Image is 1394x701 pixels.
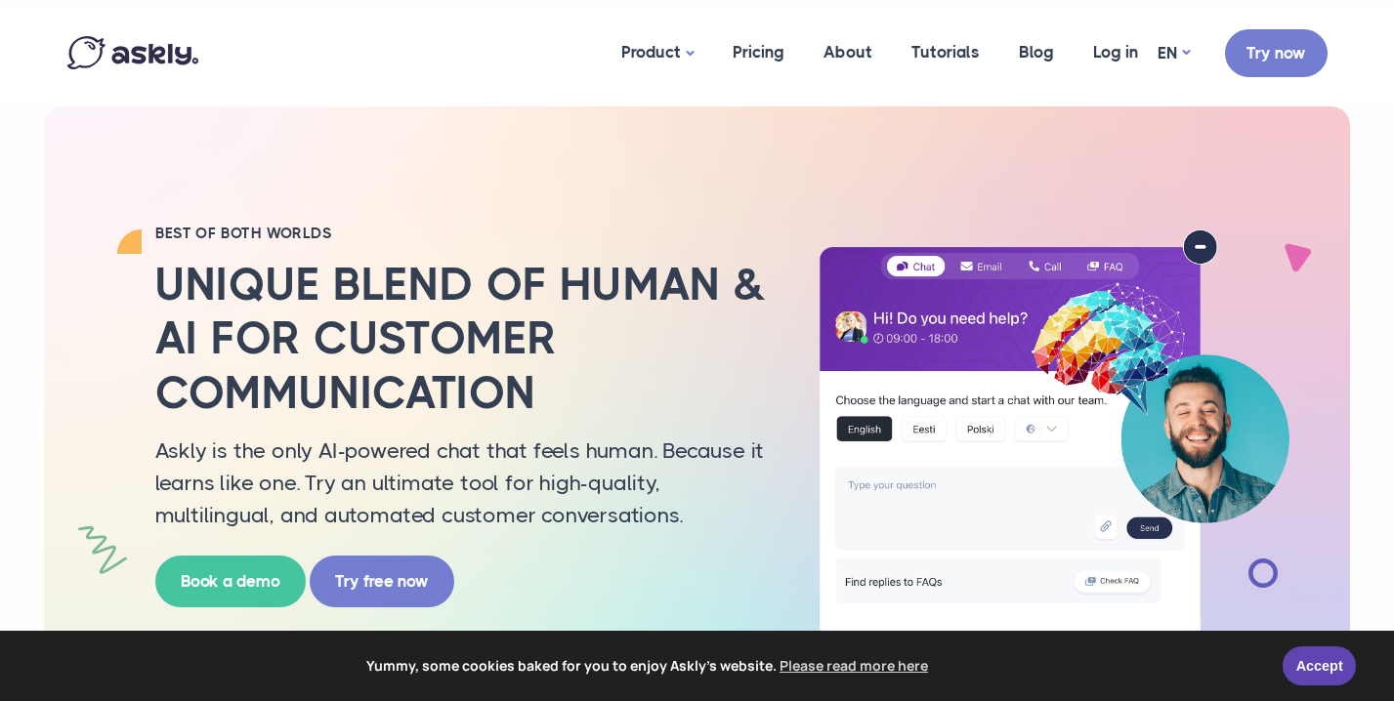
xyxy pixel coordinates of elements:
span: Yummy, some cookies baked for you to enjoy Askly's website. [28,651,1269,680]
a: EN [1158,39,1190,67]
a: Tutorials [892,5,999,100]
a: Product [602,5,713,102]
img: Askly [67,36,198,69]
a: Blog [999,5,1074,100]
a: About [804,5,892,100]
h2: 14-day free trial. Fits every website. [155,627,771,648]
a: Pricing [713,5,804,100]
a: learn more about cookies [777,651,931,680]
a: Try free now [310,556,454,607]
img: AI multilingual chat [800,229,1308,651]
p: Askly is the only AI-powered chat that feels human. Because it learns like one. Try an ultimate t... [155,434,771,531]
a: Book a demo [155,556,306,607]
a: Log in [1074,5,1158,100]
h2: Unique blend of human & AI for customer communication [155,258,771,420]
a: Try now [1225,29,1328,77]
a: Accept [1283,646,1356,685]
h2: BEST OF BOTH WORLDS [155,224,771,243]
